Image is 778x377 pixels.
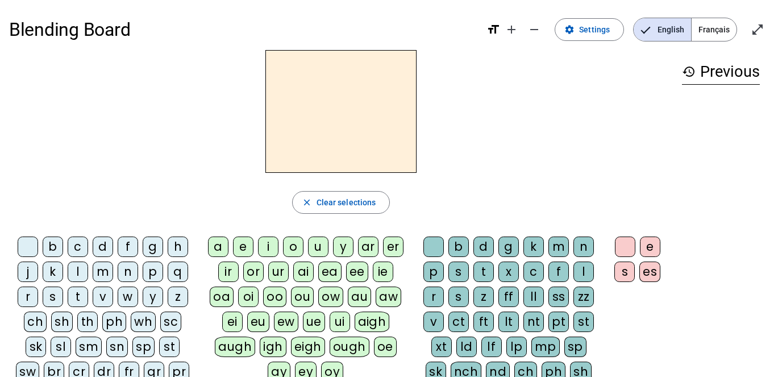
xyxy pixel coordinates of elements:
[291,337,325,357] div: eigh
[160,312,181,332] div: sc
[682,65,696,78] mat-icon: history
[573,312,594,332] div: st
[473,237,494,257] div: d
[506,337,527,357] div: lp
[548,237,569,257] div: m
[318,262,342,282] div: ea
[481,337,502,357] div: lf
[682,59,760,85] h3: Previous
[43,287,63,307] div: s
[456,337,477,357] div: ld
[383,237,403,257] div: er
[448,287,469,307] div: s
[374,337,397,357] div: oe
[746,18,769,41] button: Enter full screen
[523,237,544,257] div: k
[473,312,494,332] div: ft
[573,287,594,307] div: zz
[505,23,518,36] mat-icon: add
[614,262,635,282] div: s
[555,18,624,41] button: Settings
[9,11,477,48] h1: Blending Board
[523,287,544,307] div: ll
[358,237,378,257] div: ar
[355,312,390,332] div: aigh
[346,262,368,282] div: ee
[68,262,88,282] div: l
[527,23,541,36] mat-icon: remove
[247,312,269,332] div: eu
[498,312,519,332] div: lt
[93,237,113,257] div: d
[24,312,47,332] div: ch
[330,312,350,332] div: ui
[243,262,264,282] div: or
[473,287,494,307] div: z
[210,287,234,307] div: oa
[423,312,444,332] div: v
[423,287,444,307] div: r
[498,262,519,282] div: x
[293,262,314,282] div: ai
[93,262,113,282] div: m
[448,262,469,282] div: s
[564,24,575,35] mat-icon: settings
[168,287,188,307] div: z
[258,237,278,257] div: i
[376,287,401,307] div: aw
[208,237,228,257] div: a
[168,237,188,257] div: h
[640,237,660,257] div: e
[548,287,569,307] div: ss
[498,237,519,257] div: g
[564,337,586,357] div: sp
[102,312,126,332] div: ph
[523,18,546,41] button: Decrease font size
[348,287,371,307] div: au
[215,337,255,357] div: augh
[330,337,369,357] div: ough
[77,312,98,332] div: th
[431,337,452,357] div: xt
[238,287,259,307] div: oi
[573,262,594,282] div: l
[222,312,243,332] div: ei
[303,312,325,332] div: ue
[131,312,156,332] div: wh
[500,18,523,41] button: Increase font size
[263,287,286,307] div: oo
[373,262,393,282] div: ie
[233,237,253,257] div: e
[548,312,569,332] div: pt
[43,262,63,282] div: k
[292,191,390,214] button: Clear selections
[260,337,286,357] div: igh
[692,18,737,41] span: Français
[132,337,155,357] div: sp
[76,337,102,357] div: sm
[308,237,328,257] div: u
[274,312,298,332] div: ew
[548,262,569,282] div: f
[68,287,88,307] div: t
[168,262,188,282] div: q
[423,262,444,282] div: p
[93,287,113,307] div: v
[159,337,180,357] div: st
[218,262,239,282] div: ir
[143,237,163,257] div: g
[498,287,519,307] div: ff
[634,18,691,41] span: English
[18,287,38,307] div: r
[579,23,610,36] span: Settings
[573,237,594,257] div: n
[118,287,138,307] div: w
[633,18,737,42] mat-button-toggle-group: Language selection
[143,287,163,307] div: y
[639,262,660,282] div: es
[51,337,71,357] div: sl
[106,337,128,357] div: sn
[751,23,764,36] mat-icon: open_in_full
[18,262,38,282] div: j
[333,237,353,257] div: y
